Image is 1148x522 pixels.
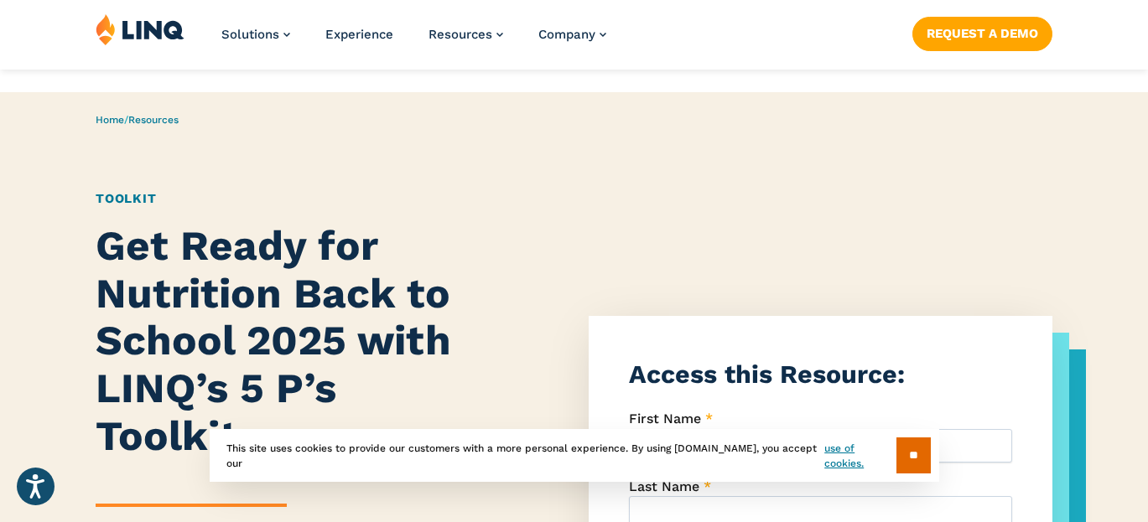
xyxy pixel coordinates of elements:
a: Toolkit [96,191,156,206]
a: Company [538,27,606,42]
a: Request a Demo [912,17,1052,50]
span: Resources [429,27,492,42]
a: Home [96,114,124,126]
a: Solutions [221,27,290,42]
span: Company [538,27,595,42]
a: Resources [429,27,503,42]
div: This site uses cookies to provide our customers with a more personal experience. By using [DOMAIN... [210,429,939,482]
nav: Button Navigation [912,13,1052,50]
span: First Name [629,411,701,426]
nav: Primary Navigation [221,13,606,69]
span: Solutions [221,27,279,42]
a: Experience [325,27,393,42]
span: / [96,114,179,126]
a: Resources [128,114,179,126]
h3: Access this Resource: [629,356,1012,392]
strong: Get Ready for Nutrition Back to School 2025 with LINQ’s 5 P’s Toolkit [96,221,451,460]
a: use of cookies. [824,441,896,471]
img: LINQ | K‑12 Software [96,13,184,45]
